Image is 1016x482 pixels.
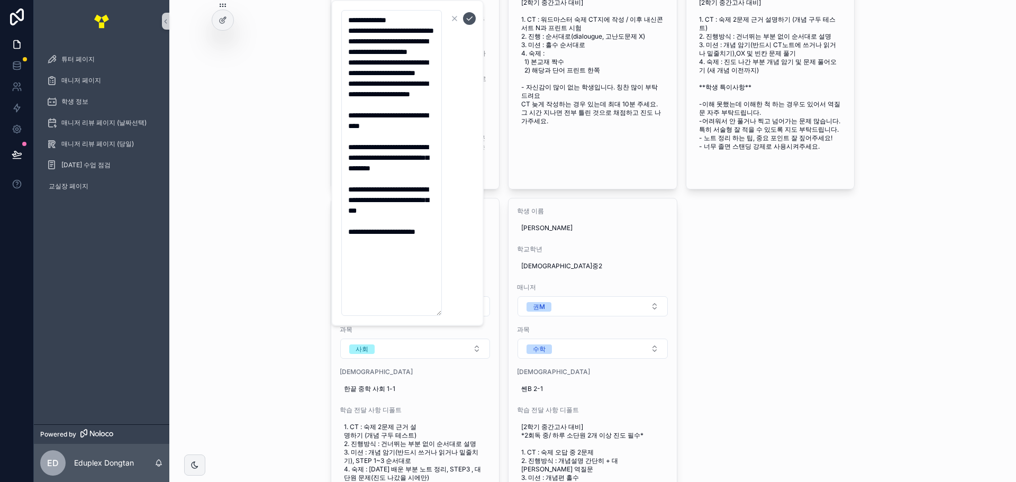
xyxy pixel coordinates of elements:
[521,224,664,232] span: [PERSON_NAME]
[40,134,163,153] a: 매니저 리뷰 페이지 (당일)
[61,119,147,127] span: 매니저 리뷰 페이지 (날짜선택)
[356,344,368,354] div: 사회
[40,156,163,175] a: [DATE] 수업 점검
[521,262,664,270] span: [DEMOGRAPHIC_DATA]중2
[340,406,491,414] span: 학습 전달 사항 디폴트
[93,13,110,30] img: App logo
[40,177,163,196] a: 교실장 페이지
[34,42,169,210] div: scrollable content
[40,430,76,439] span: Powered by
[61,55,95,63] span: 튜터 페이지
[533,302,545,312] div: 권M
[517,325,668,334] span: 과목
[74,458,134,468] p: Eduplex Dongtan
[340,325,491,334] span: 과목
[517,406,668,414] span: 학습 전달 사항 디폴트
[49,182,88,190] span: 교실장 페이지
[533,344,546,354] div: 수학
[344,385,487,393] span: 한끝 중학 사회 1-1
[34,424,169,444] a: Powered by
[518,296,668,316] button: Select Button
[61,97,88,106] span: 학생 정보
[517,207,668,215] span: 학생 이름
[40,92,163,111] a: 학생 정보
[47,457,59,469] span: ED
[517,283,668,292] span: 매니저
[521,385,664,393] span: 쎈B 2-1
[518,339,668,359] button: Select Button
[40,113,163,132] a: 매니저 리뷰 페이지 (날짜선택)
[340,368,491,376] span: [DEMOGRAPHIC_DATA]
[61,140,134,148] span: 매니저 리뷰 페이지 (당일)
[61,161,111,169] span: [DATE] 수업 점검
[517,368,668,376] span: [DEMOGRAPHIC_DATA]
[517,245,668,253] span: 학교학년
[340,339,491,359] button: Select Button
[40,71,163,90] a: 매니저 페이지
[40,50,163,69] a: 튜터 페이지
[61,76,101,85] span: 매니저 페이지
